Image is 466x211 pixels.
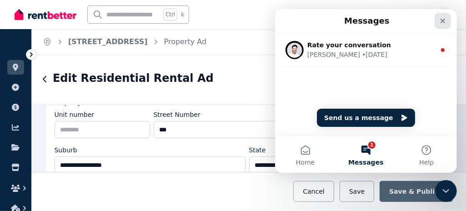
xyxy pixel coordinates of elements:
[435,180,457,202] iframe: Intercom live chat
[68,37,148,46] a: [STREET_ADDRESS]
[154,110,200,119] label: Street Number
[249,146,266,155] label: State
[164,37,207,46] a: Property Ad
[181,11,184,18] span: k
[163,9,177,20] span: Ctrl
[55,110,95,119] label: Unit number
[340,181,374,202] button: Save
[380,181,452,202] button: Save & Publish
[15,8,76,21] img: RentBetter
[32,29,217,55] nav: Breadcrumb
[55,146,77,155] label: Suburb
[53,71,214,85] h1: Edit Residential Rental Ad
[275,9,457,173] iframe: Intercom live chat
[293,181,334,202] button: Cancel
